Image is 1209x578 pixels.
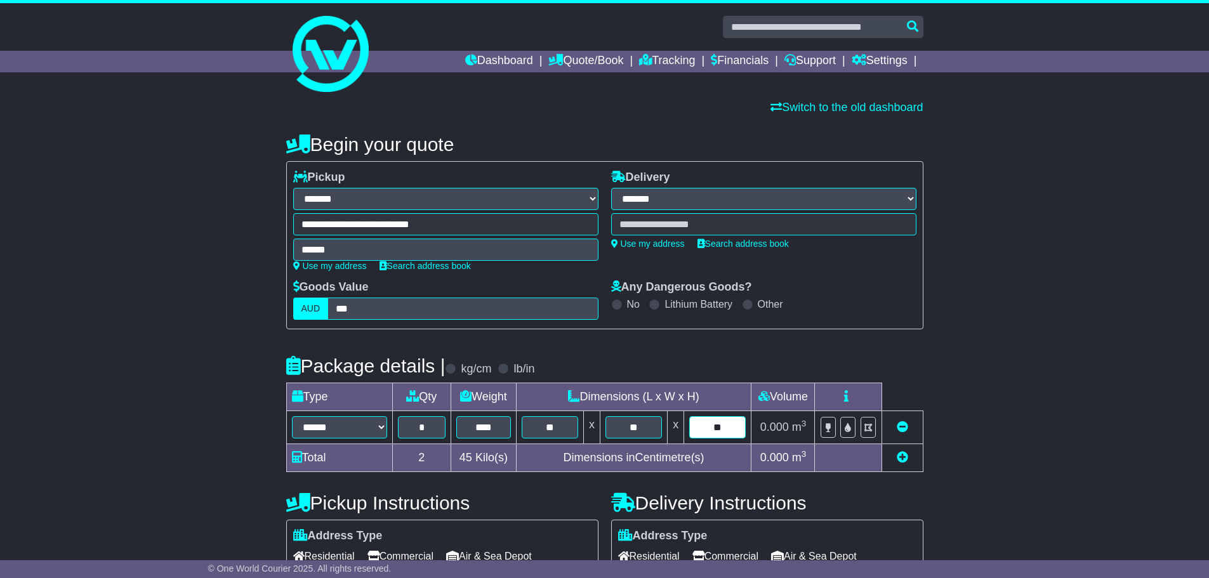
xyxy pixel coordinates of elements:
label: Other [758,298,783,310]
td: Dimensions (L x W x H) [516,383,751,411]
td: x [583,411,600,444]
a: Use my address [611,239,685,249]
span: Commercial [692,546,758,566]
td: x [668,411,684,444]
a: Add new item [897,451,908,464]
td: Kilo(s) [451,444,517,472]
label: Pickup [293,171,345,185]
td: 2 [392,444,451,472]
h4: Pickup Instructions [286,492,598,513]
label: No [627,298,640,310]
label: kg/cm [461,362,491,376]
label: AUD [293,298,329,320]
label: Goods Value [293,280,369,294]
label: Delivery [611,171,670,185]
label: Address Type [293,529,383,543]
td: Volume [751,383,815,411]
td: Qty [392,383,451,411]
span: Air & Sea Depot [446,546,532,566]
span: © One World Courier 2025. All rights reserved. [208,563,392,574]
a: Switch to the old dashboard [770,101,923,114]
label: Address Type [618,529,708,543]
a: Use my address [293,261,367,271]
span: Residential [618,546,680,566]
a: Remove this item [897,421,908,433]
h4: Package details | [286,355,446,376]
span: 0.000 [760,421,789,433]
label: Any Dangerous Goods? [611,280,752,294]
a: Settings [852,51,908,72]
sup: 3 [802,449,807,459]
a: Tracking [639,51,695,72]
span: 0.000 [760,451,789,464]
label: lb/in [513,362,534,376]
span: Commercial [367,546,433,566]
h4: Delivery Instructions [611,492,923,513]
h4: Begin your quote [286,134,923,155]
td: Weight [451,383,517,411]
span: 45 [459,451,472,464]
sup: 3 [802,419,807,428]
a: Support [784,51,836,72]
a: Dashboard [465,51,533,72]
span: Air & Sea Depot [771,546,857,566]
span: m [792,451,807,464]
a: Search address book [380,261,471,271]
span: m [792,421,807,433]
a: Quote/Book [548,51,623,72]
a: Financials [711,51,769,72]
td: Dimensions in Centimetre(s) [516,444,751,472]
td: Total [286,444,392,472]
label: Lithium Battery [664,298,732,310]
td: Type [286,383,392,411]
span: Residential [293,546,355,566]
a: Search address book [697,239,789,249]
